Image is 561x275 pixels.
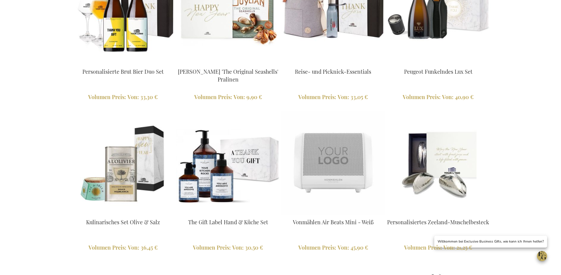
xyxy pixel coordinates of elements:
a: Guylian 'The Original Seashells' Pralines [176,60,280,66]
img: Olive & Salt Culinary Set [71,111,175,215]
span: Von [338,93,349,100]
img: The Gift Label Hand & Kitchen Set [176,111,280,215]
span: 33,30 € [140,93,158,100]
span: 21,25 € [456,244,472,251]
span: 40,90 € [455,93,474,100]
a: Olive & Salt Culinary Set [71,210,175,216]
a: Volumen Preis: Von 21,25 € [386,244,490,252]
span: Von [127,93,139,100]
a: Reise- und Picknick-Essentials [295,68,371,75]
a: The Gift Label Hand & Küche Set [188,219,268,226]
a: Personalisiertes Zeeland-Muschelbesteck [387,219,489,226]
span: Volumen Preis: [298,93,336,100]
a: Volumen Preis: Von 40,90 € [386,93,490,101]
a: Personalisierte Brut Bier Duo Set [82,68,164,75]
span: 45,90 € [350,244,368,251]
span: Von [442,93,454,100]
span: Volumen Preis: [404,244,442,251]
span: 36,45 € [141,244,158,251]
span: Von [128,244,139,251]
a: Volumen Preis: Von 33,05 € [281,93,385,101]
a: Kulinarisches Set Olive & Salz [86,219,160,226]
a: [PERSON_NAME] 'The Original Seashells' Pralinen [178,68,278,83]
a: Vonmahlen Air Beats Mini [281,210,385,216]
span: Von [443,244,455,251]
img: Personalised Zeeland Mussel Cutlery [386,111,490,215]
a: Peugeot Funkelndes Lux Set [404,68,473,75]
a: Volumen Preis: Von 30,50 € [176,244,280,252]
a: Vonmählen Air Beats Mini - Weiß [293,219,374,226]
a: Travel & Picknick Essentials [281,60,385,66]
a: Personalised Zeeland Mussel Cutlery [386,210,490,216]
a: Volumen Preis: Von 36,45 € [71,244,175,252]
span: Volumen Preis: [298,244,336,251]
span: Volumen Preis: [403,93,441,100]
span: Volumen Preis: [88,244,126,251]
a: The Gift Label Hand & Kitchen Set [176,210,280,216]
a: EB-PKT-PEUG-CHAM-LUX [386,60,490,66]
a: Volumen Preis: Von 9,90 € [176,93,280,101]
span: 30,50 € [245,244,263,251]
span: Von [234,93,245,100]
span: Volumen Preis: [193,244,231,251]
img: Vonmahlen Air Beats Mini [281,111,385,215]
span: 9,90 € [246,93,262,100]
span: Von [338,244,349,251]
span: Von [232,244,244,251]
a: Volumen Preis: Von 33,30 € [71,93,175,101]
span: Volumen Preis: [88,93,126,100]
a: Personalised Champagne Beer [71,60,175,66]
a: Volumen Preis: Von 45,90 € [281,244,385,252]
span: Volumen Preis: [194,93,232,100]
span: 33,05 € [350,93,368,100]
